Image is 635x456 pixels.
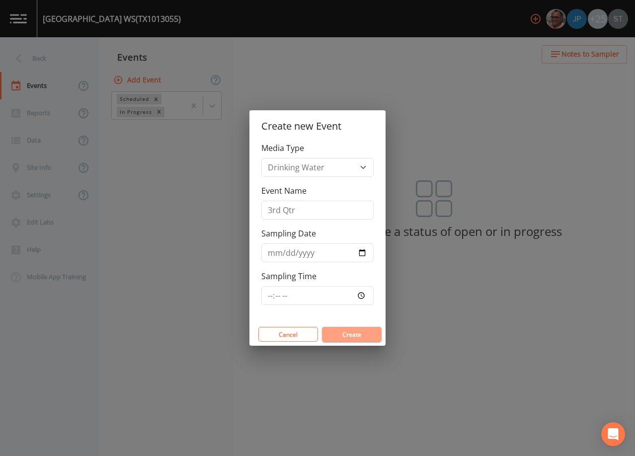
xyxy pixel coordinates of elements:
[249,110,386,142] h2: Create new Event
[261,270,317,282] label: Sampling Time
[258,327,318,342] button: Cancel
[261,228,316,239] label: Sampling Date
[322,327,382,342] button: Create
[601,422,625,446] div: Open Intercom Messenger
[261,185,307,197] label: Event Name
[261,142,304,154] label: Media Type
